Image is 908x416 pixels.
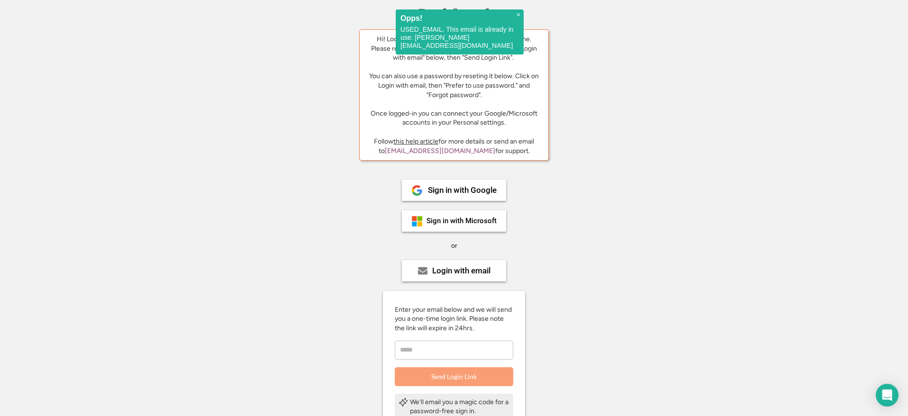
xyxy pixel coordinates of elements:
img: ms-symbollockup_mssymbol_19.png [411,216,423,227]
div: Follow for more details or send an email to for support. [367,137,541,155]
div: Sign in with Google [428,186,497,194]
a: [EMAIL_ADDRESS][DOMAIN_NAME] [385,147,495,155]
div: Login with email [432,267,490,275]
img: 1024px-Google__G__Logo.svg.png [411,185,423,196]
p: USED_EMAIL. This email is already in use: [PERSON_NAME][EMAIL_ADDRESS][DOMAIN_NAME] [400,26,519,50]
div: Enter your email below and we will send you a one-time login link. Please note the link will expi... [395,305,513,333]
span: × [517,11,520,19]
a: this help article [393,137,438,145]
div: or [451,241,457,251]
div: We'll email you a magic code for a password-free sign in. [410,398,509,416]
div: Hi! Looks like you are trying to login for the first time. Please request a one-time login link b... [367,35,541,127]
div: Deskfound [414,7,494,21]
div: Open Intercom Messenger [876,384,899,407]
button: Send Login Link [395,367,513,386]
h2: Opps! [400,14,519,22]
div: Sign in with Microsoft [427,217,497,225]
